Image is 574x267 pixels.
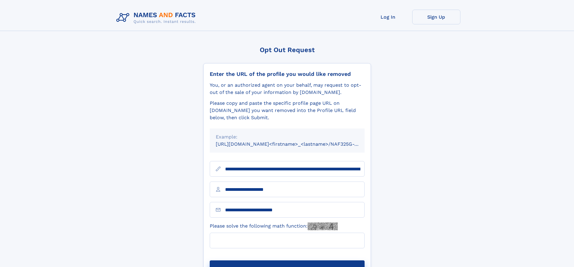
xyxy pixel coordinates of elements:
div: Enter the URL of the profile you would like removed [210,71,365,77]
div: Opt Out Request [203,46,371,54]
label: Please solve the following math function: [210,222,338,230]
div: Please copy and paste the specific profile page URL on [DOMAIN_NAME] you want removed into the Pr... [210,100,365,121]
div: Example: [216,133,359,141]
a: Sign Up [412,10,460,24]
img: Logo Names and Facts [114,10,201,26]
div: You, or an authorized agent on your behalf, may request to opt-out of the sale of your informatio... [210,82,365,96]
a: Log In [364,10,412,24]
small: [URL][DOMAIN_NAME]<firstname>_<lastname>/NAF325G-xxxxxxxx [216,141,376,147]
